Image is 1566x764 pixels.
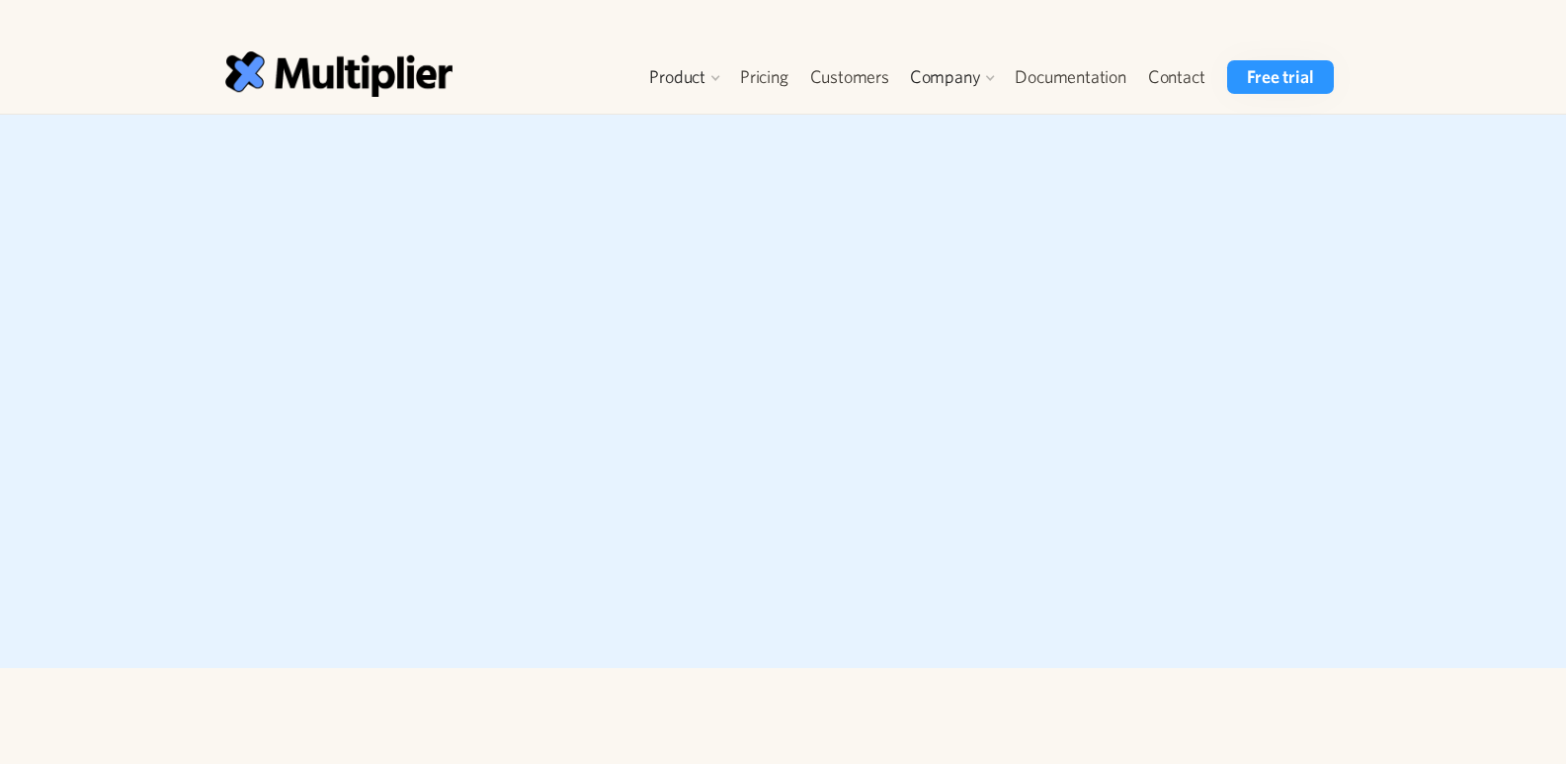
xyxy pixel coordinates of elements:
div: Product [649,65,705,89]
div: Company [910,65,981,89]
div: Company [900,60,1005,94]
a: Documentation [1004,60,1136,94]
a: Free trial [1227,60,1333,94]
div: Product [639,60,729,94]
a: Customers [799,60,900,94]
a: Pricing [729,60,799,94]
a: Contact [1137,60,1216,94]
